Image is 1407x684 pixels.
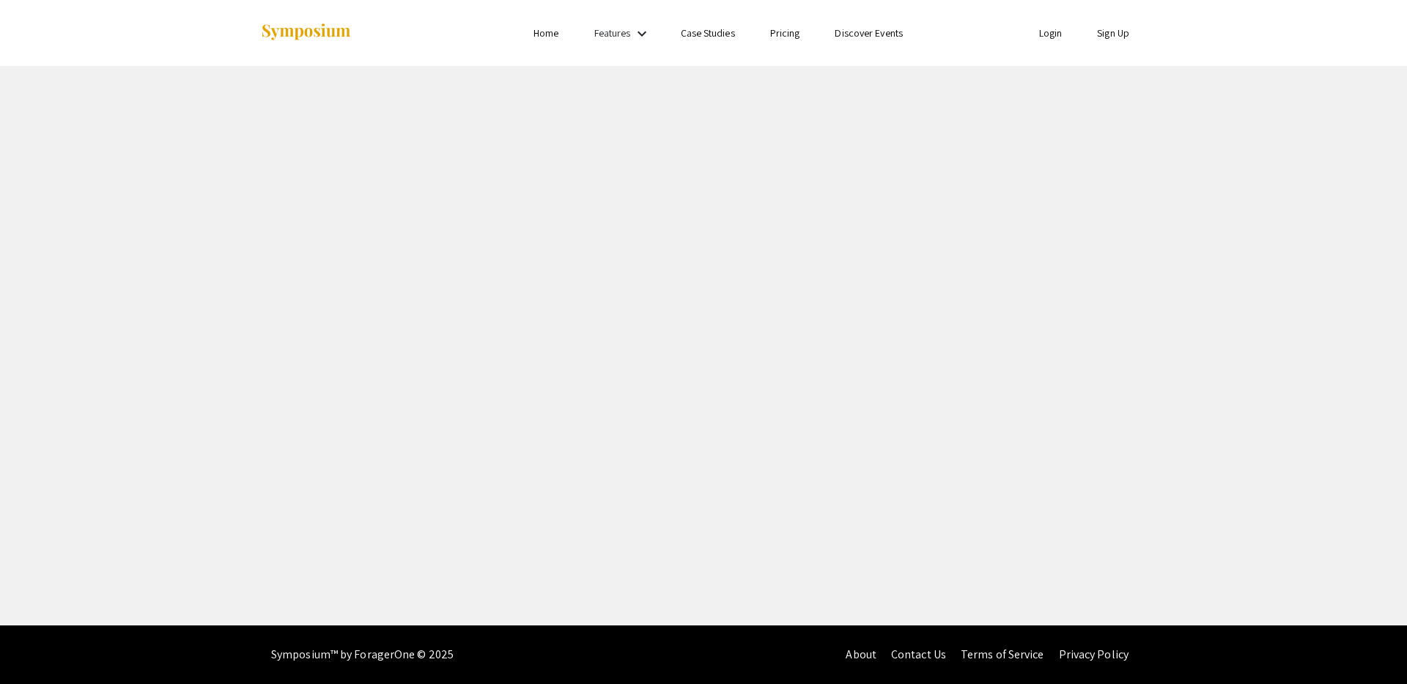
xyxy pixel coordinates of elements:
a: Privacy Policy [1059,647,1129,662]
mat-icon: Expand Features list [633,25,651,42]
a: Home [533,26,558,40]
a: Discover Events [835,26,903,40]
a: Pricing [770,26,800,40]
a: Features [594,26,631,40]
div: Symposium™ by ForagerOne © 2025 [271,625,454,684]
a: About [846,647,876,662]
a: Case Studies [681,26,735,40]
img: Symposium by ForagerOne [260,23,352,42]
a: Terms of Service [961,647,1044,662]
a: Sign Up [1097,26,1129,40]
a: Login [1039,26,1063,40]
a: Contact Us [891,647,946,662]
